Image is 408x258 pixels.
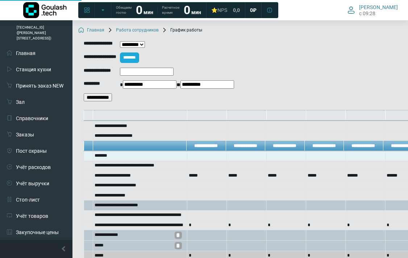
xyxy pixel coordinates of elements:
a: ⭐NPS 0,0 [207,4,244,17]
a: Обещаем гостю 0 мин Расчетное время 0 мин [112,4,205,17]
span: NPS [217,7,227,13]
strong: 0 [136,3,142,17]
img: Логотип компании Goulash.tech [23,2,67,18]
span: Обещаем гостю [116,5,132,15]
span: 0,0 [233,7,240,13]
span: мин [191,9,201,15]
span: [PERSON_NAME] [359,4,398,10]
span: ₽ [253,7,257,13]
span: мин [143,9,153,15]
a: Главная [78,28,104,33]
span: График работы [162,28,202,33]
span: 0 [250,7,253,13]
strong: 0 [184,3,190,17]
span: Расчетное время [162,5,179,15]
button: [PERSON_NAME] c 09:28 [343,3,402,18]
div: ⭐ [211,7,227,13]
a: 0 ₽ [246,4,261,17]
a: Работа сотрудников [107,28,159,33]
span: c 09:28 [359,10,375,16]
